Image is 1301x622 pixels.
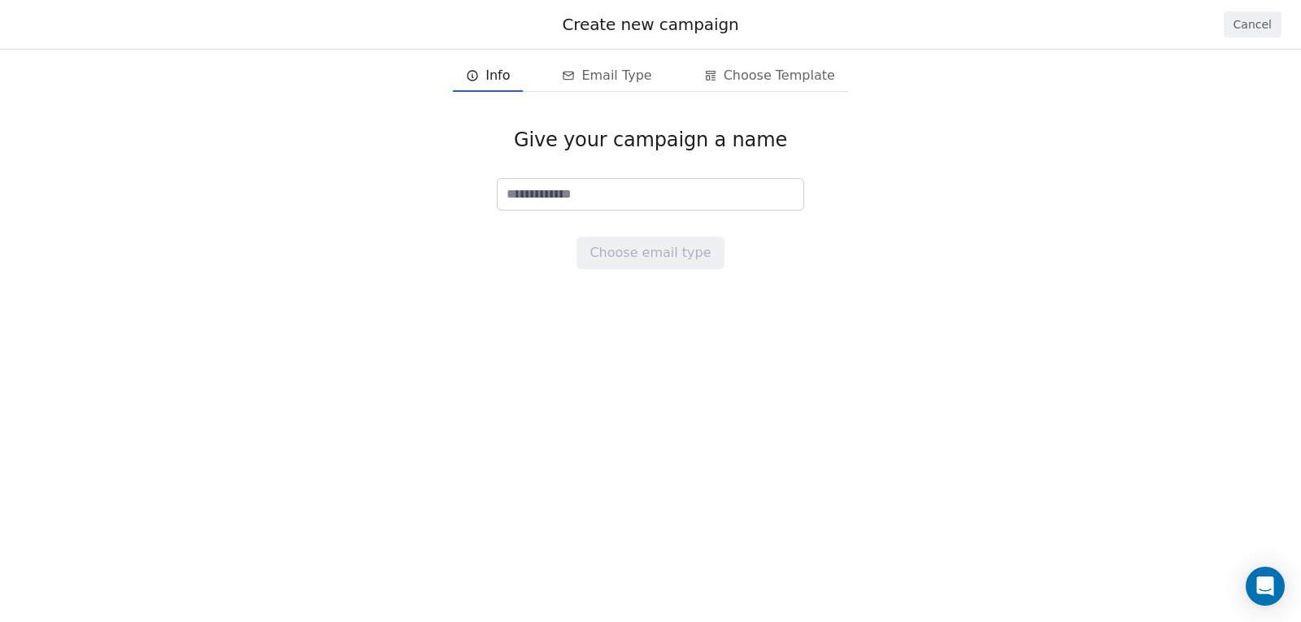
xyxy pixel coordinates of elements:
span: Choose Template [724,66,835,85]
button: Cancel [1224,11,1281,37]
button: Choose email type [577,237,724,269]
div: Create new campaign [20,13,1281,36]
span: Info [485,66,510,85]
div: Open Intercom Messenger [1246,567,1285,606]
span: Email Type [581,66,651,85]
span: Give your campaign a name [514,128,787,152]
div: email creation steps [453,59,848,92]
